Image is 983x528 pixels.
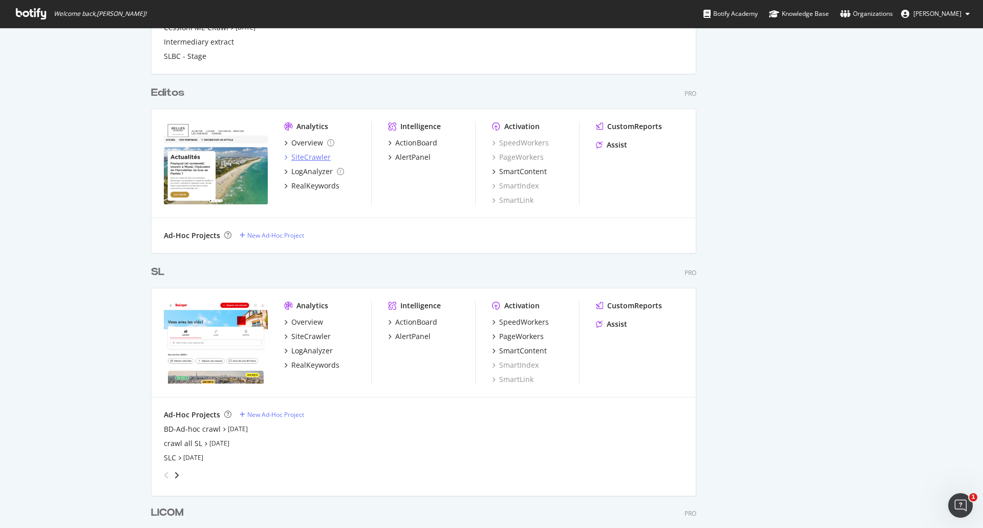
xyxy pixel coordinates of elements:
span: 1 [969,493,977,501]
a: New Ad-Hoc Project [240,231,304,240]
div: PageWorkers [499,331,544,342]
a: Assist [596,319,627,329]
a: LogAnalyzer [284,166,344,177]
div: AlertPanel [395,331,431,342]
a: [DATE] [183,453,203,462]
div: Pro [685,509,696,518]
img: Edito.com [164,121,268,204]
span: Welcome back, [PERSON_NAME] ! [54,10,146,18]
a: LICOM [151,505,187,520]
a: SmartContent [492,346,547,356]
a: BD-Ad-hoc crawl [164,424,221,434]
div: SpeedWorkers [499,317,549,327]
img: seloger.com [164,301,268,384]
a: PageWorkers [492,152,544,162]
div: ActionBoard [395,138,437,148]
a: SLC [164,453,176,463]
div: Analytics [296,301,328,311]
a: LogAnalyzer [284,346,333,356]
div: Organizations [840,9,893,19]
a: New Ad-Hoc Project [240,410,304,419]
a: RealKeywords [284,360,339,370]
div: LogAnalyzer [291,346,333,356]
div: Editos [151,86,184,100]
div: SiteCrawler [291,152,331,162]
a: PageWorkers [492,331,544,342]
div: Overview [291,138,323,148]
div: RealKeywords [291,181,339,191]
a: SmartIndex [492,360,539,370]
a: Assist [596,140,627,150]
a: SpeedWorkers [492,317,549,327]
a: ActionBoard [388,317,437,327]
a: SiteCrawler [284,152,331,162]
a: Intermediary extract [164,37,234,47]
button: [PERSON_NAME] [893,6,978,22]
div: SmartContent [499,166,547,177]
a: SLBC - Stage [164,51,206,61]
div: AlertPanel [395,152,431,162]
a: AlertPanel [388,331,431,342]
div: LogAnalyzer [291,166,333,177]
div: Knowledge Base [769,9,829,19]
a: SiteCrawler [284,331,331,342]
a: SmartLink [492,195,533,205]
a: [DATE] [228,425,248,433]
a: Editos [151,86,188,100]
a: SmartContent [492,166,547,177]
a: CustomReports [596,301,662,311]
div: Assist [607,140,627,150]
div: SiteCrawler [291,331,331,342]
div: SmartContent [499,346,547,356]
div: angle-left [160,467,173,483]
div: Ad-Hoc Projects [164,230,220,241]
iframe: Intercom live chat [948,493,973,518]
a: ActionBoard [388,138,437,148]
div: New Ad-Hoc Project [247,410,304,419]
div: LICOM [151,505,183,520]
a: SmartLink [492,374,533,385]
div: SL [151,265,164,280]
div: CustomReports [607,121,662,132]
div: Activation [504,121,540,132]
a: RealKeywords [284,181,339,191]
div: Intelligence [400,301,441,311]
a: crawl all SL [164,438,202,449]
a: SpeedWorkers [492,138,549,148]
div: Pro [685,268,696,277]
a: SmartIndex [492,181,539,191]
a: Overview [284,138,334,148]
div: New Ad-Hoc Project [247,231,304,240]
div: Ad-Hoc Projects [164,410,220,420]
div: Overview [291,317,323,327]
span: Anthony Lunay [913,9,961,18]
div: ActionBoard [395,317,437,327]
div: Botify Academy [703,9,758,19]
div: Intelligence [400,121,441,132]
div: Activation [504,301,540,311]
div: Assist [607,319,627,329]
a: CustomReports [596,121,662,132]
a: AlertPanel [388,152,431,162]
div: CustomReports [607,301,662,311]
a: Overview [284,317,323,327]
div: angle-right [173,470,180,480]
a: [DATE] [209,439,229,448]
a: SL [151,265,168,280]
div: Analytics [296,121,328,132]
div: RealKeywords [291,360,339,370]
div: Pro [685,89,696,98]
